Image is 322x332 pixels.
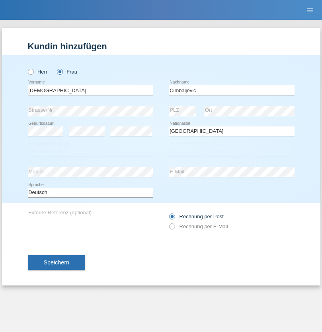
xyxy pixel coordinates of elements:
[169,214,224,219] label: Rechnung per Post
[28,41,295,51] h1: Kundin hinzufügen
[44,259,69,266] span: Speichern
[28,255,85,270] button: Speichern
[169,223,174,233] input: Rechnung per E-Mail
[302,8,318,12] a: menu
[169,214,174,223] input: Rechnung per Post
[306,6,314,14] i: menu
[28,69,33,74] input: Herr
[57,69,77,75] label: Frau
[57,69,62,74] input: Frau
[169,223,228,229] label: Rechnung per E-Mail
[28,69,48,75] label: Herr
